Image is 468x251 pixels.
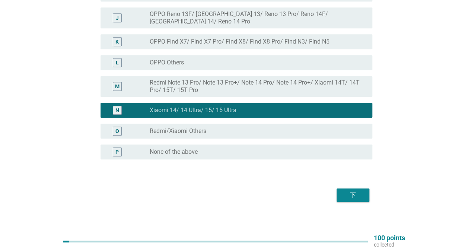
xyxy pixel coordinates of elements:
[115,38,119,46] div: K
[115,83,120,90] div: M
[150,10,360,25] label: OPPO Reno 13F/ [GEOGRAPHIC_DATA] 13/ Reno 13 Pro/ Reno 14F/ [GEOGRAPHIC_DATA] 14/ Reno 14 Pro
[337,188,369,202] button: 下
[150,107,236,114] label: Xiaomi 14/ 14 Ultra/ 15/ 15 Ultra
[115,127,119,135] div: O
[150,148,198,156] label: None of the above
[150,127,206,135] label: Redmi/Xiaomi Others
[115,107,119,114] div: N
[150,59,184,66] label: OPPO Others
[374,235,405,241] p: 100 points
[343,191,363,200] div: 下
[116,59,119,67] div: L
[116,14,119,22] div: J
[150,79,360,94] label: Redmi Note 13 Pro/ Note 13 Pro+/ Note 14 Pro/ Note 14 Pro+/ Xiaomi 14T/ 14T Pro/ 15T/ 15T Pro
[115,148,119,156] div: P
[374,241,405,248] p: collected
[150,38,329,45] label: OPPO Find X7/ Find X7 Pro/ Find X8/ Find X8 Pro/ Find N3/ Find N5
